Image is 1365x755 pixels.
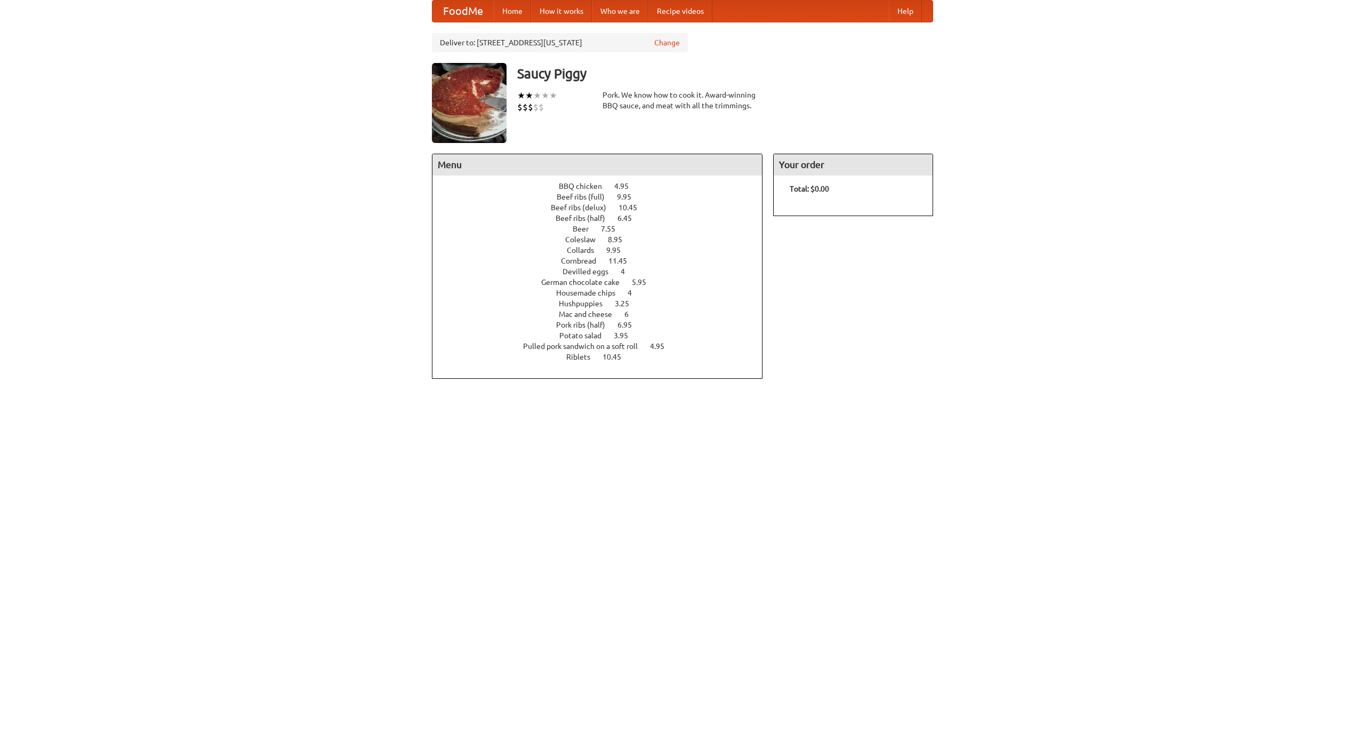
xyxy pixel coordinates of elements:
span: 8.95 [608,235,633,244]
span: Pork ribs (half) [556,321,616,329]
span: 3.25 [615,299,640,308]
span: 9.95 [617,193,642,201]
span: Pulled pork sandwich on a soft roll [523,342,648,351]
a: Who we are [592,1,648,22]
img: angular.jpg [432,63,507,143]
li: $ [523,101,528,113]
a: Beef ribs (full) 9.95 [557,193,651,201]
a: Mac and cheese 6 [559,310,648,319]
a: Collards 9.95 [567,246,640,255]
span: Cornbread [561,257,607,265]
li: ★ [525,90,533,101]
a: BBQ chicken 4.95 [559,182,648,190]
span: 6.45 [617,214,643,222]
a: Home [494,1,531,22]
b: Total: $0.00 [790,185,829,193]
span: 10.45 [619,203,648,212]
span: BBQ chicken [559,182,613,190]
a: Riblets 10.45 [566,353,641,361]
a: Potato salad 3.95 [559,331,648,340]
span: 5.95 [632,278,657,287]
span: Devilled eggs [563,267,619,276]
a: Pork ribs (half) 6.95 [556,321,652,329]
span: 4 [621,267,636,276]
span: 3.95 [614,331,639,340]
span: 7.55 [601,225,626,233]
span: 4.95 [650,342,675,351]
li: $ [539,101,544,113]
span: Beef ribs (full) [557,193,615,201]
span: Mac and cheese [559,310,623,319]
h4: Menu [432,154,762,176]
a: FoodMe [432,1,494,22]
a: Hushpuppies 3.25 [559,299,649,308]
span: Beef ribs (delux) [551,203,617,212]
a: Change [654,37,680,48]
li: ★ [541,90,549,101]
li: $ [533,101,539,113]
div: Deliver to: [STREET_ADDRESS][US_STATE] [432,33,688,52]
span: 6.95 [617,321,643,329]
span: Hushpuppies [559,299,613,308]
span: Beef ribs (half) [556,214,616,222]
li: $ [517,101,523,113]
div: Pork. We know how to cook it. Award-winning BBQ sauce, and meat with all the trimmings. [603,90,762,111]
span: Beer [573,225,599,233]
a: Housemade chips 4 [556,289,652,297]
a: Coleslaw 8.95 [565,235,642,244]
span: Coleslaw [565,235,606,244]
span: Potato salad [559,331,612,340]
h4: Your order [774,154,933,176]
a: Recipe videos [648,1,712,22]
span: Riblets [566,353,601,361]
li: ★ [549,90,557,101]
h3: Saucy Piggy [517,63,933,84]
a: Cornbread 11.45 [561,257,647,265]
li: $ [528,101,533,113]
a: German chocolate cake 5.95 [541,278,666,287]
a: Pulled pork sandwich on a soft roll 4.95 [523,342,684,351]
li: ★ [517,90,525,101]
span: 11.45 [608,257,638,265]
span: Collards [567,246,605,255]
span: 4.95 [614,182,639,190]
span: 6 [624,310,639,319]
a: Beef ribs (half) 6.45 [556,214,652,222]
a: How it works [531,1,592,22]
li: ★ [533,90,541,101]
span: Housemade chips [556,289,626,297]
a: Help [889,1,922,22]
a: Beef ribs (delux) 10.45 [551,203,657,212]
a: Beer 7.55 [573,225,635,233]
span: 10.45 [603,353,632,361]
span: 4 [628,289,643,297]
span: 9.95 [606,246,631,255]
a: Devilled eggs 4 [563,267,645,276]
span: German chocolate cake [541,278,630,287]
